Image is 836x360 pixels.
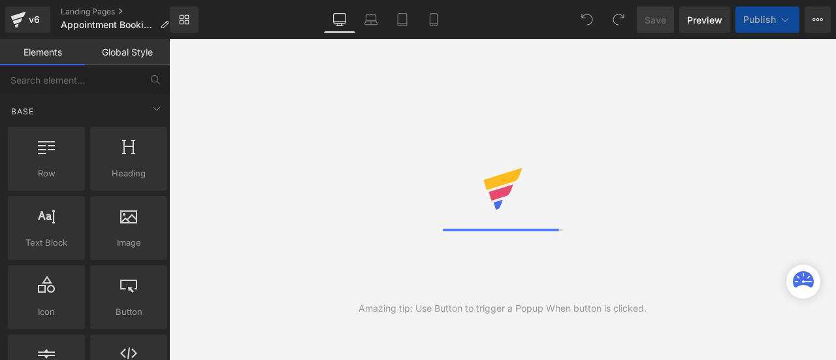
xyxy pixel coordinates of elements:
[324,7,355,33] a: Desktop
[645,13,666,27] span: Save
[12,236,81,250] span: Text Block
[94,167,163,180] span: Heading
[387,7,418,33] a: Tablet
[605,7,632,33] button: Redo
[355,7,387,33] a: Laptop
[12,167,81,180] span: Row
[359,301,647,316] div: Amazing tip: Use Button to trigger a Popup When button is clicked.
[170,7,199,33] a: New Library
[94,236,163,250] span: Image
[12,305,81,319] span: Icon
[679,7,730,33] a: Preview
[61,20,155,30] span: Appointment Bookings
[735,7,799,33] button: Publish
[805,7,831,33] button: More
[418,7,449,33] a: Mobile
[26,11,42,28] div: v6
[85,39,170,65] a: Global Style
[61,7,180,17] a: Landing Pages
[743,14,776,25] span: Publish
[574,7,600,33] button: Undo
[687,13,722,27] span: Preview
[94,305,163,319] span: Button
[10,105,35,118] span: Base
[5,7,50,33] a: v6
